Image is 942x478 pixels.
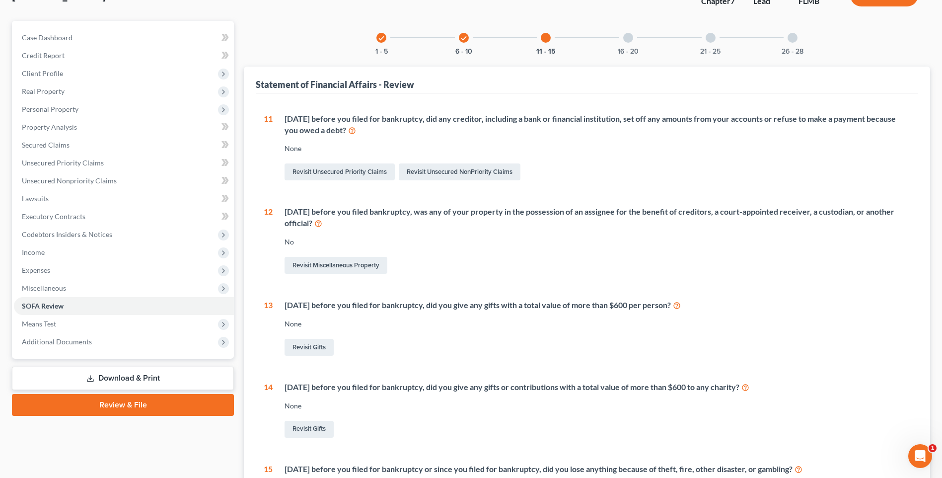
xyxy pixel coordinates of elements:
span: Credit Report [22,51,65,60]
span: Expenses [22,266,50,274]
button: 26 - 28 [782,48,803,55]
button: 6 - 10 [455,48,472,55]
div: 14 [264,382,273,440]
iframe: Intercom live chat [908,444,932,468]
div: [DATE] before you filed for bankruptcy, did you give any gifts or contributions with a total valu... [285,382,910,393]
span: Miscellaneous [22,284,66,292]
a: Revisit Gifts [285,339,334,356]
span: Secured Claims [22,141,70,149]
span: Real Property [22,87,65,95]
a: Lawsuits [14,190,234,208]
div: [DATE] before you filed bankruptcy, was any of your property in the possession of an assignee for... [285,206,910,229]
span: Executory Contracts [22,212,85,221]
a: Property Analysis [14,118,234,136]
span: Means Test [22,319,56,328]
span: Case Dashboard [22,33,72,42]
i: check [460,35,467,42]
div: 11 [264,113,273,183]
button: 16 - 20 [618,48,639,55]
button: 11 - 15 [536,48,556,55]
button: 1 - 5 [375,48,388,55]
div: 13 [264,300,273,358]
span: Income [22,248,45,256]
span: Lawsuits [22,194,49,203]
div: None [285,319,910,329]
a: Unsecured Priority Claims [14,154,234,172]
i: check [378,35,385,42]
div: [DATE] before you filed for bankruptcy or since you filed for bankruptcy, did you lose anything b... [285,464,910,475]
span: Personal Property [22,105,78,113]
div: [DATE] before you filed for bankruptcy, did you give any gifts with a total value of more than $6... [285,300,910,311]
span: Unsecured Nonpriority Claims [22,176,117,185]
span: 1 [929,444,937,452]
a: SOFA Review [14,297,234,315]
span: Additional Documents [22,337,92,346]
a: Revisit Unsecured NonPriority Claims [399,163,520,180]
span: Property Analysis [22,123,77,131]
div: None [285,144,910,154]
div: Statement of Financial Affairs - Review [256,79,414,90]
a: Case Dashboard [14,29,234,47]
a: Secured Claims [14,136,234,154]
a: Review & File [12,394,234,416]
button: 21 - 25 [700,48,721,55]
a: Download & Print [12,367,234,390]
a: Revisit Unsecured Priority Claims [285,163,395,180]
div: [DATE] before you filed for bankruptcy, did any creditor, including a bank or financial instituti... [285,113,910,136]
span: SOFA Review [22,302,64,310]
div: None [285,401,910,411]
a: Executory Contracts [14,208,234,226]
span: Client Profile [22,69,63,78]
div: 12 [264,206,273,276]
a: Revisit Miscellaneous Property [285,257,387,274]
span: Unsecured Priority Claims [22,159,104,167]
span: Codebtors Insiders & Notices [22,230,112,239]
a: Unsecured Nonpriority Claims [14,172,234,190]
a: Credit Report [14,47,234,65]
a: Revisit Gifts [285,421,334,438]
div: No [285,237,910,247]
